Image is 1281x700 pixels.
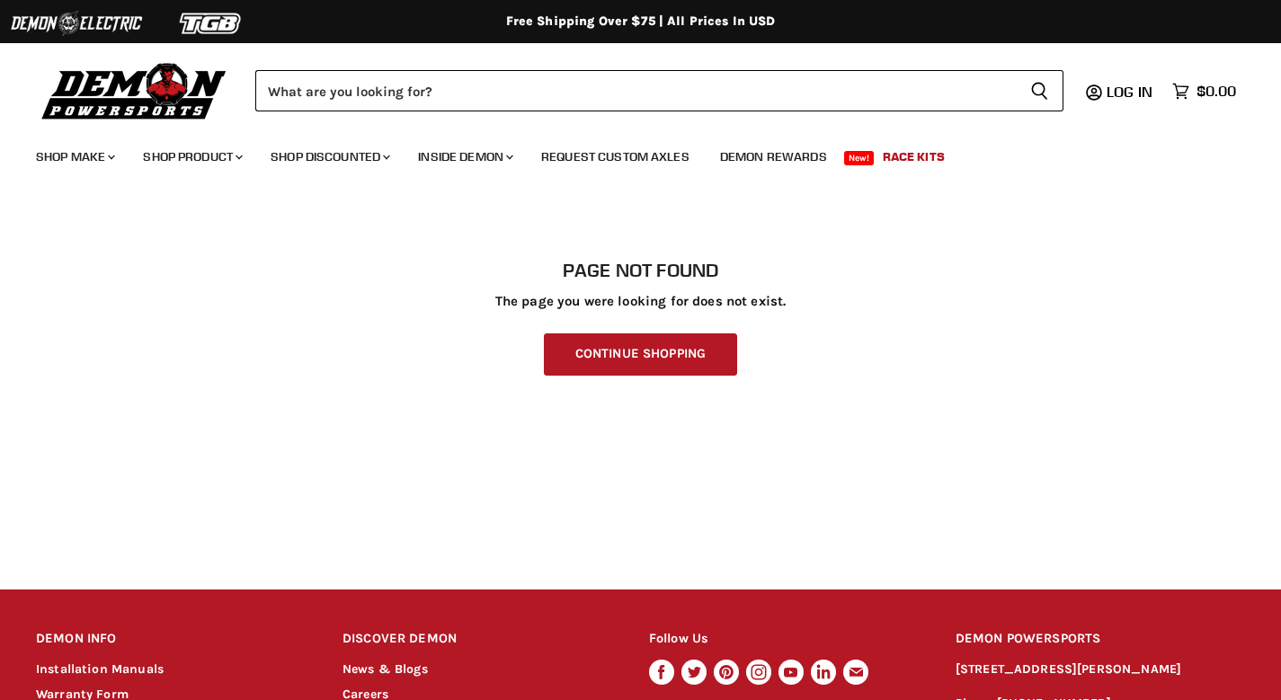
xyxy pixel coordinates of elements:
[1016,70,1063,111] button: Search
[649,618,921,660] h2: Follow Us
[36,260,1245,281] h1: Page not found
[1107,83,1152,101] span: Log in
[1196,83,1236,100] span: $0.00
[844,151,875,165] span: New!
[36,294,1245,309] p: The page you were looking for does not exist.
[129,138,254,175] a: Shop Product
[22,131,1232,175] ul: Main menu
[22,138,126,175] a: Shop Make
[405,138,524,175] a: Inside Demon
[36,618,308,660] h2: DEMON INFO
[342,661,428,677] a: News & Blogs
[144,6,279,40] img: TGB Logo 2
[255,70,1016,111] input: Search
[1163,78,1245,104] a: $0.00
[257,138,401,175] a: Shop Discounted
[36,58,233,122] img: Demon Powersports
[544,333,737,376] a: Continue Shopping
[869,138,958,175] a: Race Kits
[956,618,1245,660] h2: DEMON POWERSPORTS
[956,660,1245,680] p: [STREET_ADDRESS][PERSON_NAME]
[9,6,144,40] img: Demon Electric Logo 2
[255,70,1063,111] form: Product
[528,138,703,175] a: Request Custom Axles
[36,661,164,677] a: Installation Manuals
[1099,84,1163,100] a: Log in
[342,618,615,660] h2: DISCOVER DEMON
[707,138,841,175] a: Demon Rewards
